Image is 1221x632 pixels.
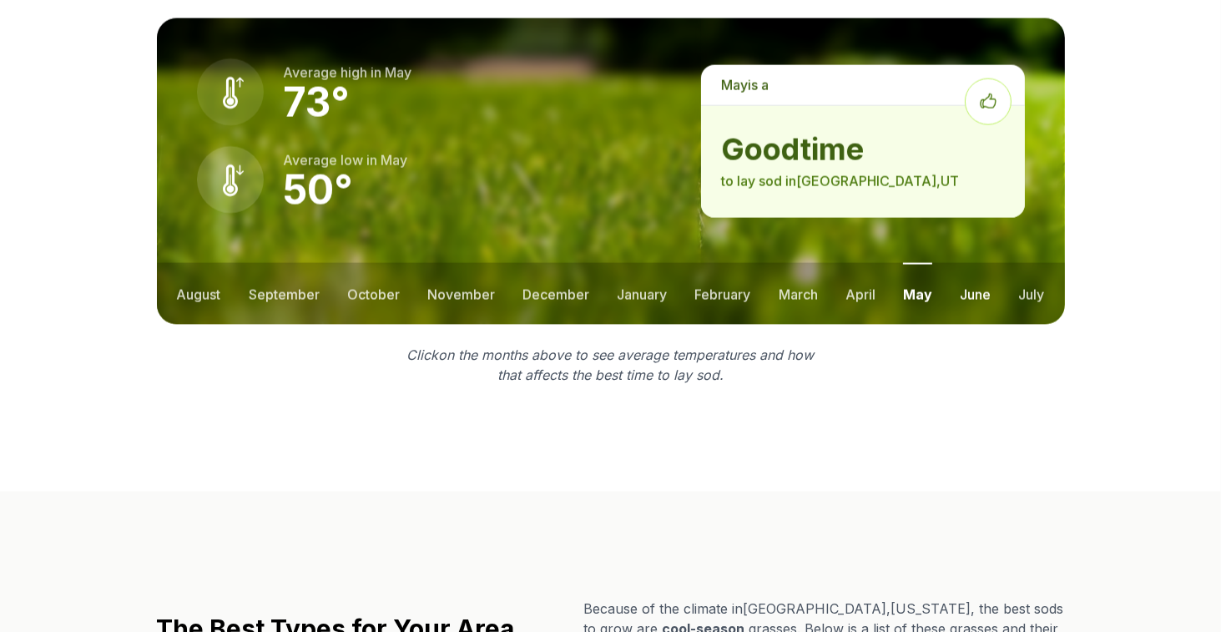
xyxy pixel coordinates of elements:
button: august [177,263,221,325]
button: november [427,263,495,325]
button: october [347,263,400,325]
span: may [381,152,408,169]
button: march [779,263,818,325]
span: may [721,77,748,94]
button: september [249,263,320,325]
p: Average high in [284,63,412,83]
p: to lay sod in [GEOGRAPHIC_DATA] , UT [721,171,1004,191]
button: may [903,263,932,325]
p: is a [701,65,1024,105]
p: Average low in [284,150,408,170]
strong: 50 ° [284,165,354,215]
button: june [960,263,991,325]
button: december [522,263,589,325]
button: february [695,263,751,325]
p: Click on the months above to see average temperatures and how that affects the best time to lay sod. [397,345,825,385]
button: july [1018,263,1044,325]
button: january [617,263,667,325]
button: april [845,263,875,325]
strong: good time [721,133,1004,166]
span: may [386,64,412,81]
strong: 73 ° [284,78,351,127]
